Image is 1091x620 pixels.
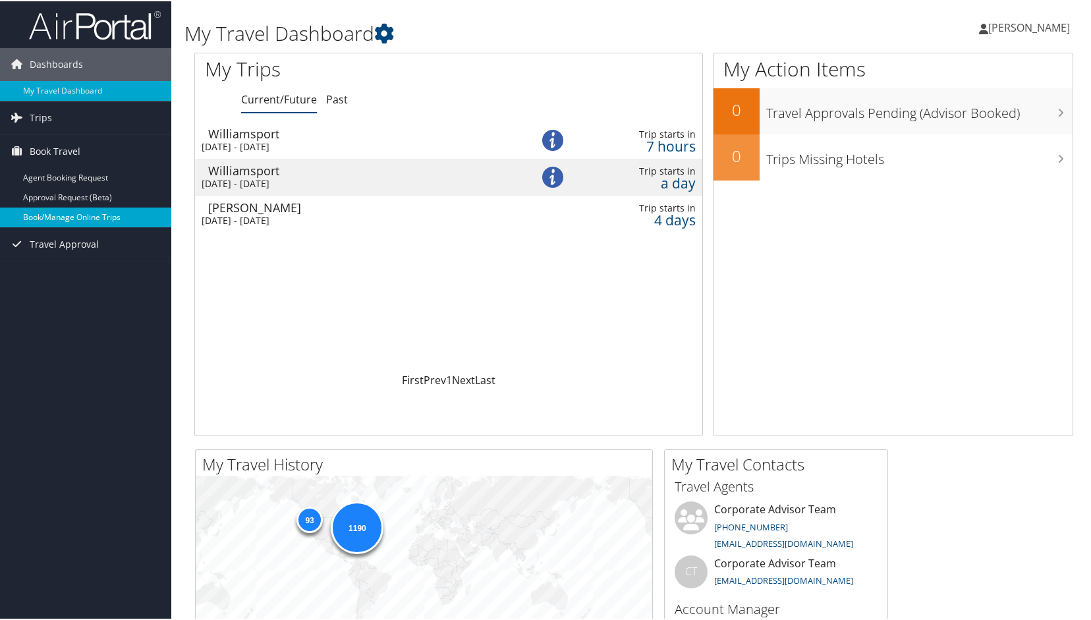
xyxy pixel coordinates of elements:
a: Last [475,372,495,386]
div: CT [675,554,708,587]
a: First [402,372,424,386]
a: Prev [424,372,446,386]
h1: My Travel Dashboard [184,18,783,46]
h2: 0 [713,98,760,120]
div: Trip starts in [589,201,696,213]
h2: 0 [713,144,760,166]
a: [EMAIL_ADDRESS][DOMAIN_NAME] [714,573,853,585]
a: 0Trips Missing Hotels [713,133,1073,179]
div: Williamsport [208,163,512,175]
a: [PHONE_NUMBER] [714,520,788,532]
h1: My Action Items [713,54,1073,82]
a: [EMAIL_ADDRESS][DOMAIN_NAME] [714,536,853,548]
h1: My Trips [205,54,481,82]
li: Corporate Advisor Team [668,500,884,554]
a: 0Travel Approvals Pending (Advisor Booked) [713,87,1073,133]
span: Trips [30,100,52,133]
div: [DATE] - [DATE] [202,177,505,188]
div: 4 days [589,213,696,225]
a: Past [326,91,348,105]
span: Travel Approval [30,227,99,260]
img: airportal-logo.png [29,9,161,40]
a: [PERSON_NAME] [979,7,1083,46]
h3: Travel Approvals Pending (Advisor Booked) [766,96,1073,121]
div: 7 hours [589,139,696,151]
h2: My Travel History [202,452,652,474]
div: Williamsport [208,127,512,138]
img: alert-flat-solid-info.png [542,165,563,186]
h3: Travel Agents [675,476,878,495]
a: 1 [446,372,452,386]
div: 1190 [331,499,383,552]
span: Book Travel [30,134,80,167]
img: alert-flat-solid-info.png [542,128,563,150]
a: Next [452,372,475,386]
div: a day [589,176,696,188]
div: [DATE] - [DATE] [202,140,505,152]
h3: Account Manager [675,599,878,617]
li: Corporate Advisor Team [668,554,884,597]
a: Current/Future [241,91,317,105]
h2: My Travel Contacts [671,452,887,474]
div: [DATE] - [DATE] [202,213,505,225]
div: [PERSON_NAME] [208,200,512,212]
div: 93 [296,505,323,532]
span: [PERSON_NAME] [988,19,1070,34]
div: Trip starts in [589,164,696,176]
h3: Trips Missing Hotels [766,142,1073,167]
span: Dashboards [30,47,83,80]
div: Trip starts in [589,127,696,139]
